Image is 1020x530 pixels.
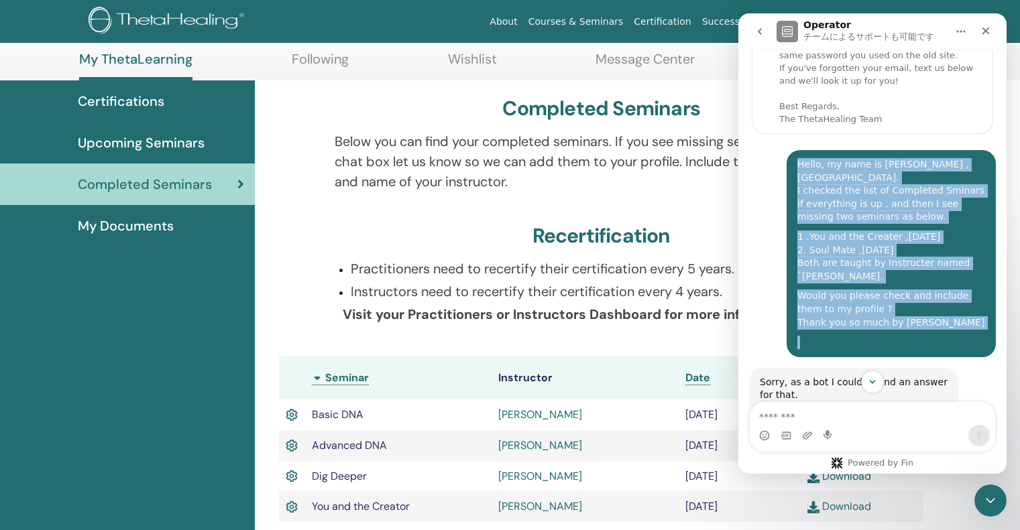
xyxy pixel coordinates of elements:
[89,7,249,37] img: logo.png
[292,51,349,77] a: Following
[807,469,871,483] a: Download
[78,174,212,194] span: Completed Seminars
[335,131,868,192] p: Below you can find your completed seminars. If you see missing seminars, please use chat box let ...
[286,406,298,423] img: Active Certificate
[685,371,710,385] span: Date
[59,145,247,210] div: Hello, my name is [PERSON_NAME] ,[GEOGRAPHIC_DATA]. I checked the list of Completed Sminars if ev...
[78,133,205,153] span: Upcoming Seminars
[679,430,801,461] td: [DATE]
[64,417,74,427] button: 添付ファイルをアップロードする
[312,438,387,452] span: Advanced DNA
[807,501,819,513] img: download.svg
[738,13,1007,474] iframe: Intercom live chat
[840,9,875,34] a: Store
[502,96,700,121] h3: Completed Seminars
[351,281,868,302] p: Instructors need to recertify their certification every 4 years.
[498,469,582,483] a: [PERSON_NAME]
[523,9,629,34] a: Courses & Seminars
[11,389,257,411] textarea: メッセージ...
[312,469,367,483] span: Dig Deeper
[628,9,696,34] a: Certification
[697,9,781,34] a: Success Stories
[42,417,53,427] button: Gifピッカー
[123,357,146,380] button: Scroll to bottom
[781,9,840,34] a: Resources
[11,137,258,354] div: Sayuriさんから新しいメッセージが届きました…
[974,484,1007,517] iframe: Intercom live chat
[78,91,164,111] span: Certifications
[807,499,871,513] a: Download
[79,51,192,80] a: My ThetaLearning
[312,407,363,421] span: Basic DNA
[498,499,582,513] a: [PERSON_NAME]
[343,306,803,323] b: Visit your Practitioners or Instructors Dashboard for more information.
[807,471,819,483] img: download.svg
[498,407,582,421] a: [PERSON_NAME]
[11,354,220,397] div: Sorry, as a bot I couldn’t find an answer for that.
[685,371,710,385] a: Date
[85,417,96,427] button: Start recording
[21,417,32,427] button: 絵文字ピッカー
[679,461,801,492] td: [DATE]
[286,499,298,516] img: Active Certificate
[679,399,801,430] td: [DATE]
[532,224,671,248] h3: Recertification
[286,437,298,454] img: Active Certificate
[78,216,174,236] span: My Documents
[59,217,247,269] div: 1 .You and the Creater ,[DATE] 2. Soul Mate ,[DATE] Both are taught by Instructer named `[PERSON_...
[351,259,868,279] p: Practitioners need to recertify their certification every 5 years.
[230,411,251,433] button: メッセージを送信…
[59,276,247,316] div: Would you please check and include them to my profile ? Thank you so much by [PERSON_NAME]
[679,491,801,522] td: [DATE]
[286,468,298,485] img: Active Certificate
[48,137,258,344] div: Hello, my name is [PERSON_NAME] ,[GEOGRAPHIC_DATA].I checked the list of Completed Sminars if eve...
[498,438,582,452] a: [PERSON_NAME]
[312,499,410,513] span: You and the Creator
[596,51,695,77] a: Message Center
[448,51,497,77] a: Wishlist
[484,9,522,34] a: About
[492,356,679,399] th: Instructor
[11,354,258,398] div: Operatorさんから新しいメッセージが届きました…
